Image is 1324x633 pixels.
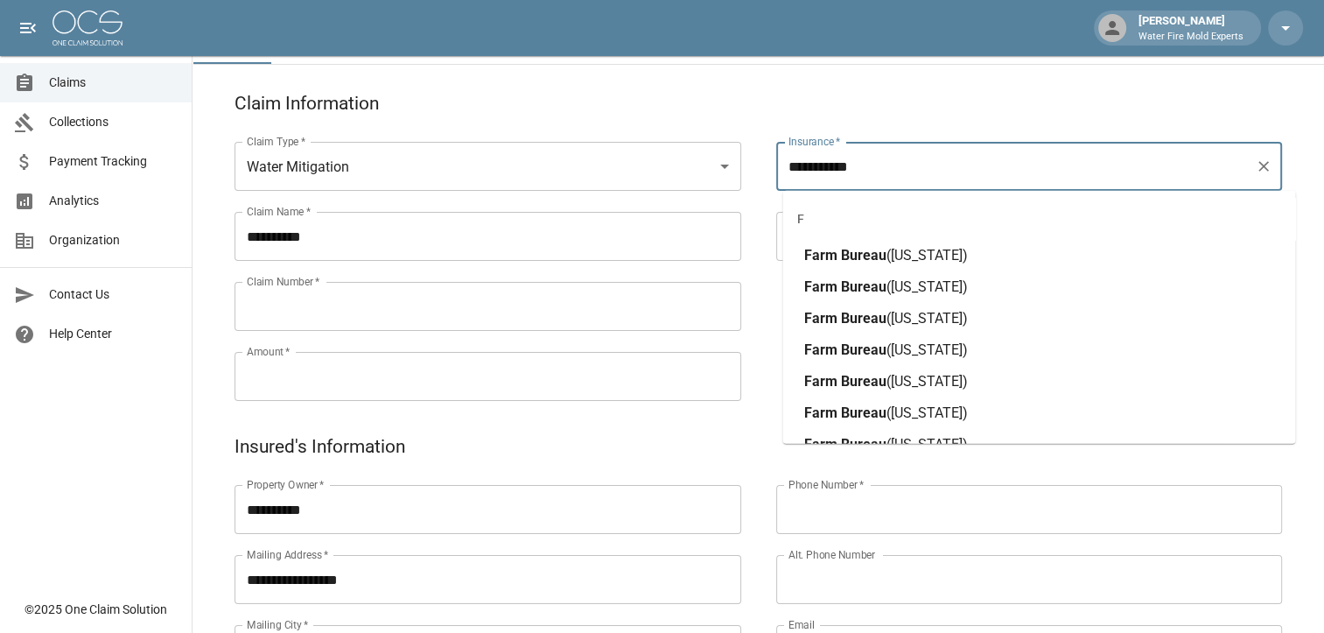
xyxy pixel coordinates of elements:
[49,325,178,343] span: Help Center
[886,373,967,390] span: ([US_STATE])
[25,601,167,618] div: © 2025 One Claim Solution
[803,247,837,264] span: Farm
[53,11,123,46] img: ocs-logo-white-transparent.png
[840,278,886,295] span: Bureau
[49,192,178,210] span: Analytics
[840,310,886,327] span: Bureau
[235,142,741,191] div: Water Mitigation
[886,247,967,264] span: ([US_STATE])
[49,285,178,304] span: Contact Us
[886,436,967,453] span: ([US_STATE])
[247,547,328,562] label: Mailing Address
[840,373,886,390] span: Bureau
[49,113,178,131] span: Collections
[803,341,837,358] span: Farm
[840,404,886,421] span: Bureau
[886,404,967,421] span: ([US_STATE])
[886,278,967,295] span: ([US_STATE])
[803,310,837,327] span: Farm
[803,373,837,390] span: Farm
[1251,154,1276,179] button: Clear
[788,134,840,149] label: Insurance
[247,344,291,359] label: Amount
[788,617,815,632] label: Email
[247,204,311,219] label: Claim Name
[840,341,886,358] span: Bureau
[247,274,319,289] label: Claim Number
[49,74,178,92] span: Claims
[247,617,309,632] label: Mailing City
[247,477,325,492] label: Property Owner
[840,247,886,264] span: Bureau
[840,436,886,453] span: Bureau
[803,436,837,453] span: Farm
[247,134,305,149] label: Claim Type
[886,341,967,358] span: ([US_STATE])
[803,278,837,295] span: Farm
[11,11,46,46] button: open drawer
[1138,30,1243,45] p: Water Fire Mold Experts
[803,404,837,421] span: Farm
[788,477,864,492] label: Phone Number
[1131,12,1250,44] div: [PERSON_NAME]
[886,310,967,327] span: ([US_STATE])
[782,198,1295,240] div: F
[49,152,178,171] span: Payment Tracking
[49,231,178,250] span: Organization
[788,547,875,562] label: Alt. Phone Number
